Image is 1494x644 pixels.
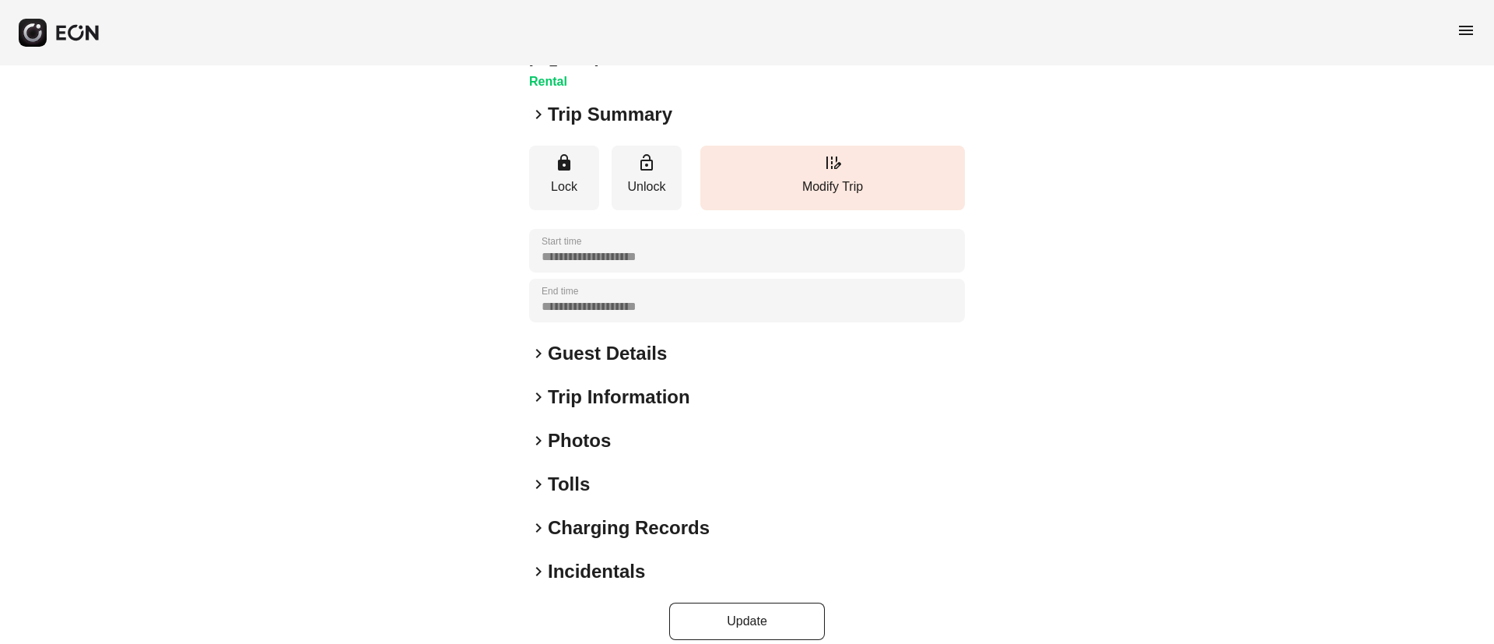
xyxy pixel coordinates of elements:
button: Unlock [612,146,682,210]
span: menu [1457,21,1475,40]
h2: Incidentals [548,559,645,584]
h2: Photos [548,428,611,453]
span: keyboard_arrow_right [529,388,548,406]
p: Modify Trip [708,178,957,196]
button: Modify Trip [700,146,965,210]
h2: Charging Records [548,516,710,540]
button: Lock [529,146,599,210]
h2: Tolls [548,472,590,497]
span: edit_road [823,153,842,172]
span: keyboard_arrow_right [529,431,548,450]
span: lock [555,153,573,172]
span: keyboard_arrow_right [529,519,548,537]
h2: Trip Information [548,385,690,410]
h2: Trip Summary [548,102,672,127]
h3: Rental [529,72,823,91]
span: keyboard_arrow_right [529,475,548,494]
h2: Guest Details [548,341,667,366]
button: Update [669,603,825,640]
span: keyboard_arrow_right [529,344,548,363]
span: lock_open [637,153,656,172]
p: Lock [537,178,591,196]
p: Unlock [619,178,674,196]
span: keyboard_arrow_right [529,105,548,124]
span: keyboard_arrow_right [529,562,548,581]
